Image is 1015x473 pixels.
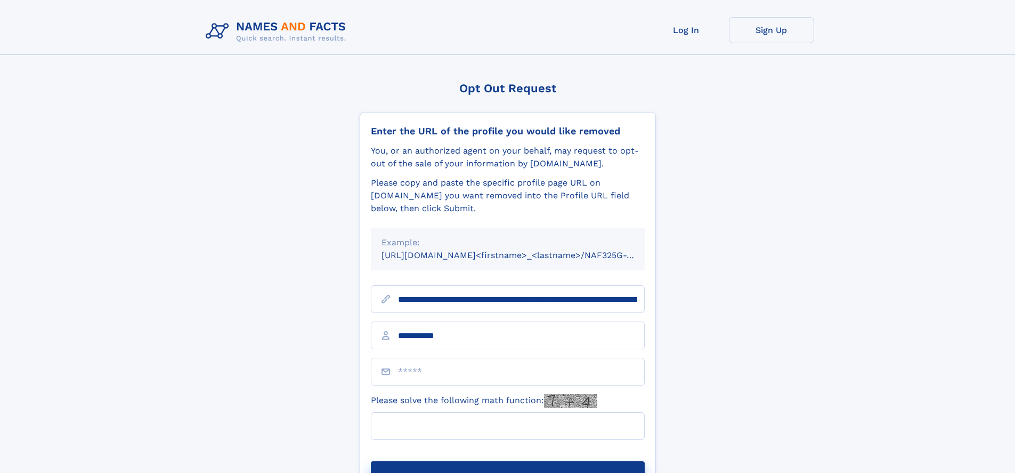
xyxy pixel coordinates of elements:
div: Enter the URL of the profile you would like removed [371,125,645,137]
img: Logo Names and Facts [201,17,355,46]
div: Please copy and paste the specific profile page URL on [DOMAIN_NAME] you want removed into the Pr... [371,177,645,215]
div: You, or an authorized agent on your behalf, may request to opt-out of the sale of your informatio... [371,145,645,170]
a: Log In [644,17,729,43]
div: Opt Out Request [360,82,656,95]
label: Please solve the following math function: [371,394,597,408]
a: Sign Up [729,17,814,43]
div: Example: [381,236,634,249]
small: [URL][DOMAIN_NAME]<firstname>_<lastname>/NAF325G-xxxxxxxx [381,250,665,260]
